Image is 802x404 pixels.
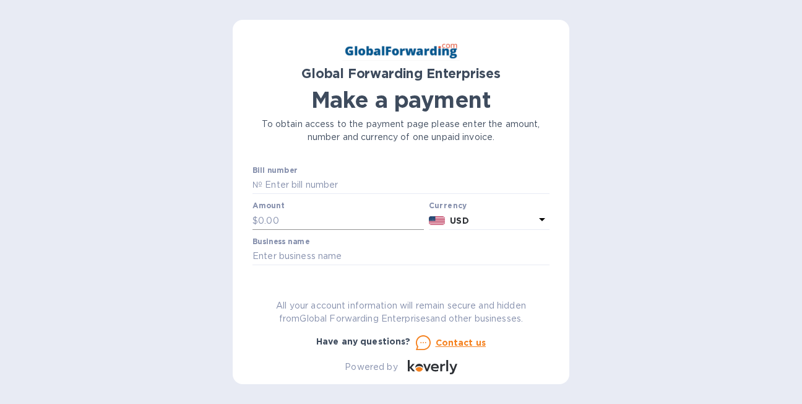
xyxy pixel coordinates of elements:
[252,214,258,227] p: $
[262,176,550,195] input: Enter bill number
[450,216,468,226] b: USD
[429,201,467,210] b: Currency
[252,238,309,245] label: Business name
[252,299,550,325] p: All your account information will remain secure and hidden from Global Forwarding Enterprises and...
[301,66,501,81] b: Global Forwarding Enterprises
[252,87,550,113] h1: Make a payment
[252,167,297,174] label: Bill number
[436,338,486,348] u: Contact us
[252,247,550,266] input: Enter business name
[252,203,284,210] label: Amount
[345,361,397,374] p: Powered by
[258,211,424,230] input: 0.00
[252,118,550,144] p: To obtain access to the payment page please enter the amount, number and currency of one unpaid i...
[252,178,262,191] p: №
[429,216,446,225] img: USD
[316,336,411,346] b: Have any questions?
